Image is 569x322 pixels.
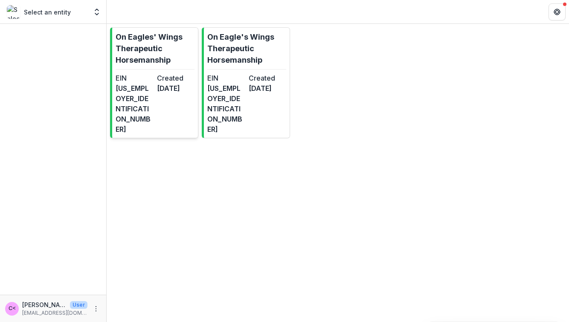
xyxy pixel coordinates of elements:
[207,31,286,66] p: On Eagle's Wings Therapeutic Horsemanship
[116,83,154,134] dd: [US_EMPLOYER_IDENTIFICATION_NUMBER]
[91,304,101,314] button: More
[24,8,71,17] p: Select an entity
[157,83,195,93] dd: [DATE]
[22,309,87,317] p: [EMAIL_ADDRESS][DOMAIN_NAME]
[91,3,103,20] button: Open entity switcher
[22,300,67,309] p: [PERSON_NAME] <[EMAIL_ADDRESS][DOMAIN_NAME]> <[EMAIL_ADDRESS][DOMAIN_NAME]>
[9,306,16,311] div: Carol Petitto <oneagleswingswva@gmail.com> <oneagleswingswva@gmail.com>
[116,31,195,66] p: On Eagles' Wings Therapeutic Horsemanship
[157,73,195,83] dt: Created
[70,301,87,309] p: User
[207,83,245,134] dd: [US_EMPLOYER_IDENTIFICATION_NUMBER]
[249,73,287,83] dt: Created
[202,27,290,138] a: On Eagle's Wings Therapeutic HorsemanshipEIN[US_EMPLOYER_IDENTIFICATION_NUMBER]Created[DATE]
[7,5,20,19] img: Select an entity
[249,83,287,93] dd: [DATE]
[116,73,154,83] dt: EIN
[549,3,566,20] button: Get Help
[207,73,245,83] dt: EIN
[110,27,198,138] a: On Eagles' Wings Therapeutic HorsemanshipEIN[US_EMPLOYER_IDENTIFICATION_NUMBER]Created[DATE]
